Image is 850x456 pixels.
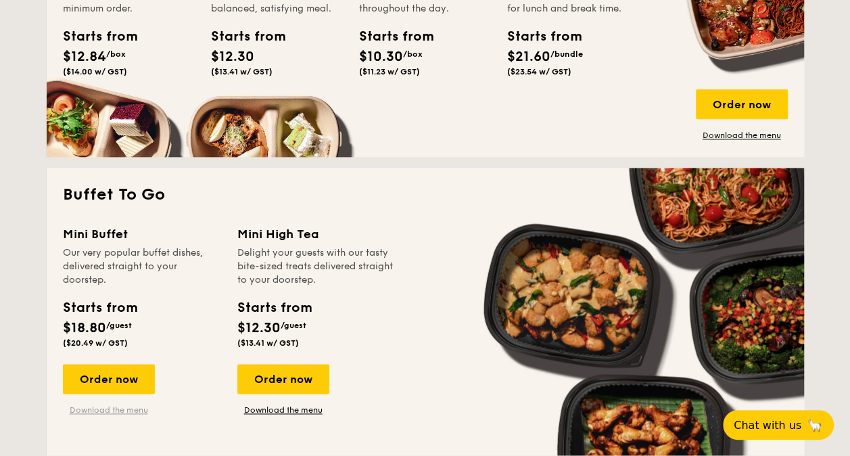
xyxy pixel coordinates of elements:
[63,246,221,287] div: Our very popular buffet dishes, delivered straight to your doorstep.
[63,338,128,348] span: ($20.49 w/ GST)
[507,49,550,65] span: $21.60
[550,49,583,59] span: /bundle
[63,405,155,415] a: Download the menu
[359,67,420,76] span: ($11.23 w/ GST)
[63,26,124,47] div: Starts from
[106,49,126,59] span: /box
[237,298,311,318] div: Starts from
[106,321,132,330] span: /guest
[237,320,281,336] span: $12.30
[237,338,299,348] span: ($13.41 w/ GST)
[211,49,254,65] span: $12.30
[237,405,329,415] a: Download the menu
[63,364,155,394] div: Order now
[696,130,788,141] a: Download the menu
[63,225,221,244] div: Mini Buffet
[359,49,403,65] span: $10.30
[237,364,329,394] div: Order now
[723,410,834,440] button: Chat with us🦙
[507,26,568,47] div: Starts from
[211,67,273,76] span: ($13.41 w/ GST)
[807,417,823,433] span: 🦙
[359,26,420,47] div: Starts from
[63,184,788,206] h2: Buffet To Go
[237,246,396,287] div: Delight your guests with our tasty bite-sized treats delivered straight to your doorstep.
[63,49,106,65] span: $12.84
[696,89,788,119] div: Order now
[734,419,801,432] span: Chat with us
[507,67,571,76] span: ($23.54 w/ GST)
[281,321,306,330] span: /guest
[403,49,423,59] span: /box
[63,298,137,318] div: Starts from
[211,26,272,47] div: Starts from
[63,320,106,336] span: $18.80
[237,225,396,244] div: Mini High Tea
[63,67,127,76] span: ($14.00 w/ GST)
